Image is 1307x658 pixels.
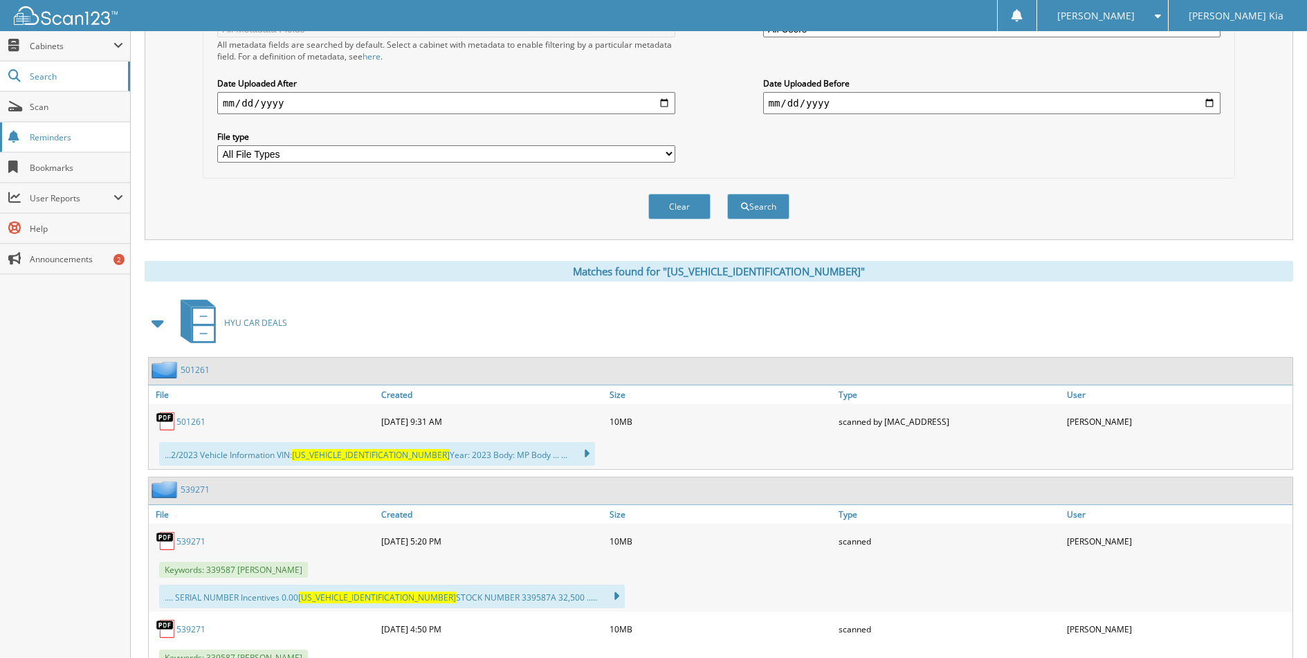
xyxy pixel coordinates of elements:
[181,364,210,376] a: 501261
[217,39,675,62] div: All metadata fields are searched by default. Select a cabinet with metadata to enable filtering b...
[159,585,625,608] div: .... SERIAL NUMBER Incentives 0.00 STOCK NUMBER 339587A 32,500 .....
[378,527,607,555] div: [DATE] 5:20 PM
[172,295,287,350] a: HYU CAR DEALS
[156,411,176,432] img: PDF.png
[763,92,1221,114] input: end
[30,192,113,204] span: User Reports
[14,6,118,25] img: scan123-logo-white.svg
[1063,615,1292,643] div: [PERSON_NAME]
[292,449,450,461] span: [US_VEHICLE_IDENTIFICATION_NUMBER]
[152,481,181,498] img: folder2.png
[149,505,378,524] a: File
[30,40,113,52] span: Cabinets
[176,416,205,428] a: 501261
[30,71,121,82] span: Search
[1057,12,1135,20] span: [PERSON_NAME]
[648,194,711,219] button: Clear
[30,162,123,174] span: Bookmarks
[298,592,456,603] span: [US_VEHICLE_IDENTIFICATION_NUMBER]
[378,408,607,435] div: [DATE] 9:31 AM
[606,615,835,643] div: 10MB
[835,385,1064,404] a: Type
[606,385,835,404] a: Size
[217,77,675,89] label: Date Uploaded After
[1063,505,1292,524] a: User
[176,536,205,547] a: 539271
[378,385,607,404] a: Created
[727,194,789,219] button: Search
[378,505,607,524] a: Created
[156,531,176,551] img: PDF.png
[606,408,835,435] div: 10MB
[149,385,378,404] a: File
[835,505,1064,524] a: Type
[835,527,1064,555] div: scanned
[145,261,1293,282] div: Matches found for "[US_VEHICLE_IDENTIFICATION_NUMBER]"
[176,623,205,635] a: 539271
[606,505,835,524] a: Size
[835,408,1064,435] div: scanned by [MAC_ADDRESS]
[224,317,287,329] span: HYU CAR DEALS
[217,131,675,143] label: File type
[156,619,176,639] img: PDF.png
[378,615,607,643] div: [DATE] 4:50 PM
[363,51,381,62] a: here
[1063,385,1292,404] a: User
[30,253,123,265] span: Announcements
[159,562,308,578] span: Keywords: 339587 [PERSON_NAME]
[835,615,1064,643] div: scanned
[159,442,595,466] div: ...2/2023 Vehicle Information VIN: Year: 2023 Body: MP Body ... ...
[1063,408,1292,435] div: [PERSON_NAME]
[606,527,835,555] div: 10MB
[1063,527,1292,555] div: [PERSON_NAME]
[30,223,123,235] span: Help
[113,254,125,265] div: 2
[217,92,675,114] input: start
[152,361,181,378] img: folder2.png
[30,131,123,143] span: Reminders
[30,101,123,113] span: Scan
[181,484,210,495] a: 539271
[763,77,1221,89] label: Date Uploaded Before
[1189,12,1283,20] span: [PERSON_NAME] Kia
